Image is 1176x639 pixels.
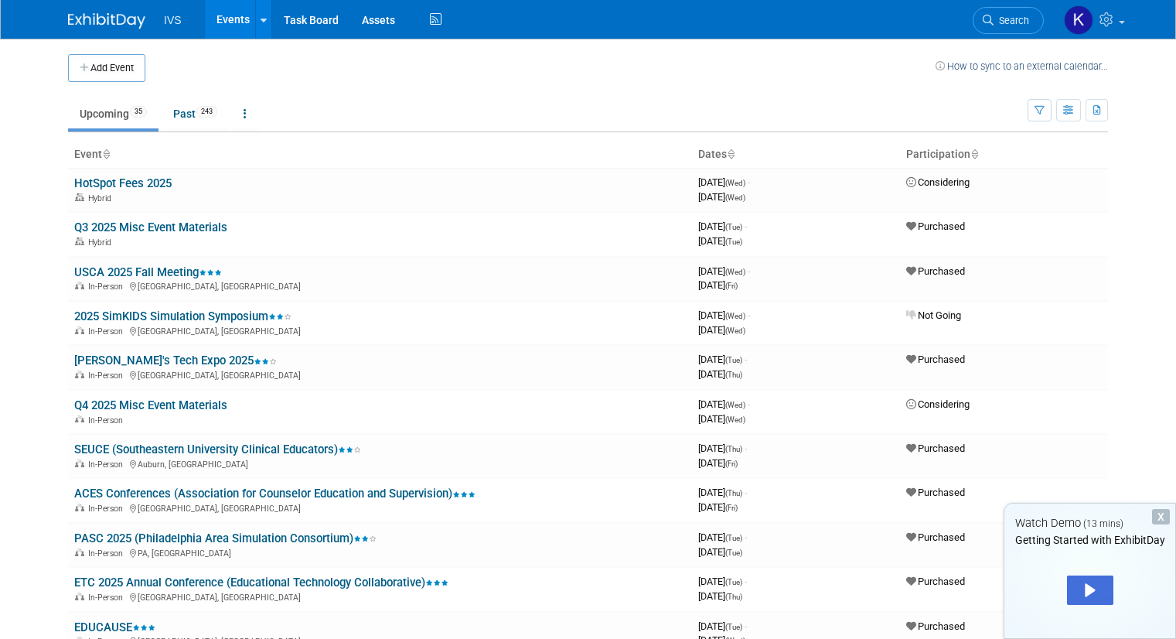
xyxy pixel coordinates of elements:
div: Auburn, [GEOGRAPHIC_DATA] [74,457,686,470]
img: ExhibitDay [68,13,145,29]
th: Participation [900,142,1108,168]
a: 2025 SimKIDS Simulation Symposium [74,309,291,323]
span: [DATE] [698,176,750,188]
span: (Tue) [725,578,742,586]
img: In-Person Event [75,415,84,423]
span: - [745,487,747,498]
span: [DATE] [698,191,745,203]
span: Not Going [906,309,961,321]
img: In-Person Event [75,282,84,289]
span: [DATE] [698,501,738,513]
span: [DATE] [698,576,747,587]
span: (Wed) [725,401,745,409]
span: [DATE] [698,220,747,232]
span: - [748,265,750,277]
span: (Tue) [725,223,742,231]
span: Considering [906,398,970,410]
span: (Thu) [725,371,742,379]
span: (Tue) [725,356,742,364]
th: Dates [692,142,900,168]
span: (Wed) [725,312,745,320]
span: [DATE] [698,354,747,365]
span: Purchased [906,531,965,543]
span: In-Person [88,415,128,425]
span: [DATE] [698,531,747,543]
img: Hybrid Event [75,237,84,245]
span: (Wed) [725,415,745,424]
a: Search [973,7,1044,34]
a: Sort by Event Name [102,148,110,160]
span: [DATE] [698,413,745,425]
span: [DATE] [698,457,738,469]
a: USCA 2025 Fall Meeting [74,265,222,279]
img: In-Person Event [75,504,84,511]
a: ACES Conferences (Association for Counselor Education and Supervision) [74,487,476,501]
span: (Fri) [725,504,738,512]
span: (13 mins) [1083,518,1123,529]
span: In-Person [88,371,128,381]
span: - [745,220,747,232]
span: Purchased [906,265,965,277]
div: [GEOGRAPHIC_DATA], [GEOGRAPHIC_DATA] [74,501,686,514]
img: In-Person Event [75,460,84,467]
a: PASC 2025 (Philadelphia Area Simulation Consortium) [74,531,377,545]
img: Kate Wroblewski [1064,5,1093,35]
span: [DATE] [698,368,742,380]
span: [DATE] [698,279,738,291]
a: Sort by Participation Type [970,148,978,160]
span: [DATE] [698,620,747,632]
span: (Fri) [725,460,738,468]
span: [DATE] [698,265,750,277]
a: EDUCAUSE [74,620,155,634]
span: Purchased [906,620,965,632]
span: - [745,354,747,365]
span: (Wed) [725,326,745,335]
img: In-Person Event [75,548,84,556]
span: [DATE] [698,443,747,454]
span: (Tue) [725,623,742,631]
span: [DATE] [698,324,745,336]
div: [GEOGRAPHIC_DATA], [GEOGRAPHIC_DATA] [74,324,686,337]
a: Past243 [162,99,229,128]
span: Purchased [906,576,965,587]
img: In-Person Event [75,593,84,600]
a: Sort by Start Date [727,148,735,160]
span: In-Person [88,548,128,559]
a: Upcoming35 [68,99,159,128]
div: Getting Started with ExhibitDay [1004,532,1175,548]
span: (Wed) [725,179,745,187]
div: [GEOGRAPHIC_DATA], [GEOGRAPHIC_DATA] [74,590,686,603]
span: 243 [196,106,217,118]
img: Hybrid Event [75,193,84,201]
span: (Thu) [725,445,742,453]
span: [DATE] [698,590,742,602]
a: HotSpot Fees 2025 [74,176,172,190]
span: In-Person [88,504,128,514]
span: (Tue) [725,548,742,557]
div: Watch Demo [1004,515,1175,531]
span: Purchased [906,220,965,232]
span: IVS [164,14,182,26]
span: Purchased [906,354,965,365]
span: In-Person [88,460,128,470]
span: [DATE] [698,398,750,410]
span: (Fri) [725,282,738,290]
span: Search [994,15,1029,26]
div: Dismiss [1152,509,1170,525]
span: Hybrid [88,237,116,248]
span: - [745,576,747,587]
th: Event [68,142,692,168]
span: - [748,176,750,188]
span: Purchased [906,443,965,454]
span: [DATE] [698,309,750,321]
span: - [745,443,747,454]
a: Q3 2025 Misc Event Materials [74,220,227,234]
span: [DATE] [698,487,747,498]
img: In-Person Event [75,326,84,334]
span: (Wed) [725,268,745,276]
a: Q4 2025 Misc Event Materials [74,398,227,412]
img: In-Person Event [75,371,84,378]
span: [DATE] [698,235,742,247]
div: PA, [GEOGRAPHIC_DATA] [74,546,686,559]
span: (Wed) [725,193,745,202]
